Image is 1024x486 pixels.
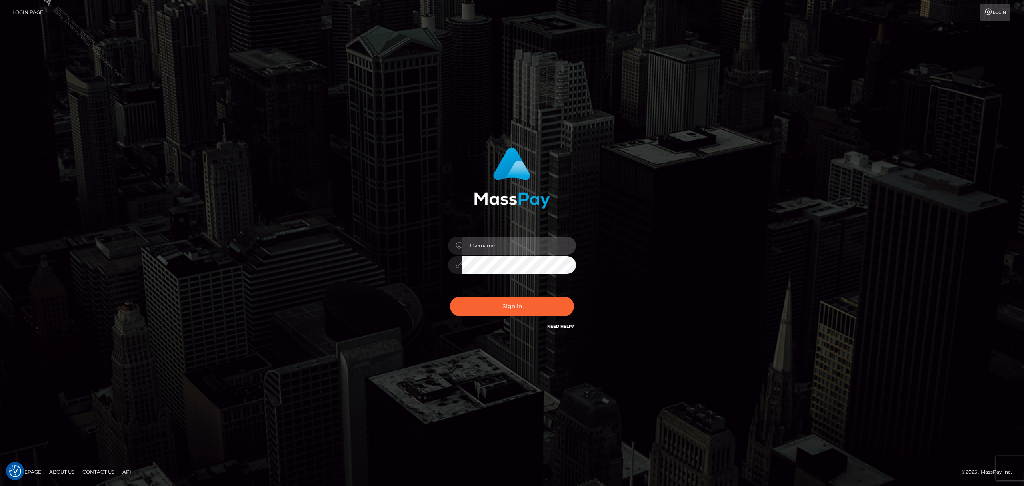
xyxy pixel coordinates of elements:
[980,4,1010,21] a: Login
[474,147,550,209] img: MassPay Login
[462,237,576,255] input: Username...
[12,4,43,21] a: Login Page
[962,468,1018,476] div: © 2025 , MassPay Inc.
[79,466,118,478] a: Contact Us
[9,465,21,477] button: Consent Preferences
[9,466,44,478] a: Homepage
[46,466,78,478] a: About Us
[450,297,574,316] button: Sign in
[9,465,21,477] img: Revisit consent button
[119,466,134,478] a: API
[547,324,574,329] a: Need Help?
